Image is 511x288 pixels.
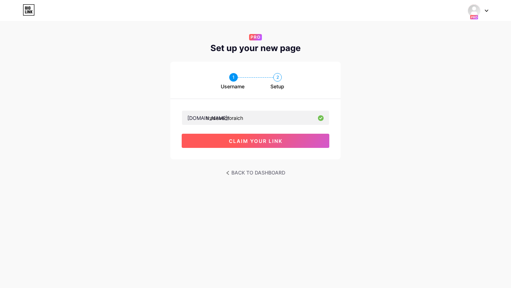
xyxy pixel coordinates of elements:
img: frankbroolkk [467,4,481,17]
span: claim your link [229,138,282,144]
span: Setup [270,83,284,90]
span: PRO [251,34,260,40]
button: claim your link [182,134,329,148]
span: Username [221,83,244,90]
div: 2 [273,73,282,82]
div: 1 [229,73,238,82]
a: BACK TO DASHBOARD [226,168,285,178]
input: username [182,111,329,125]
div: [DOMAIN_NAME]/ [187,114,229,122]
